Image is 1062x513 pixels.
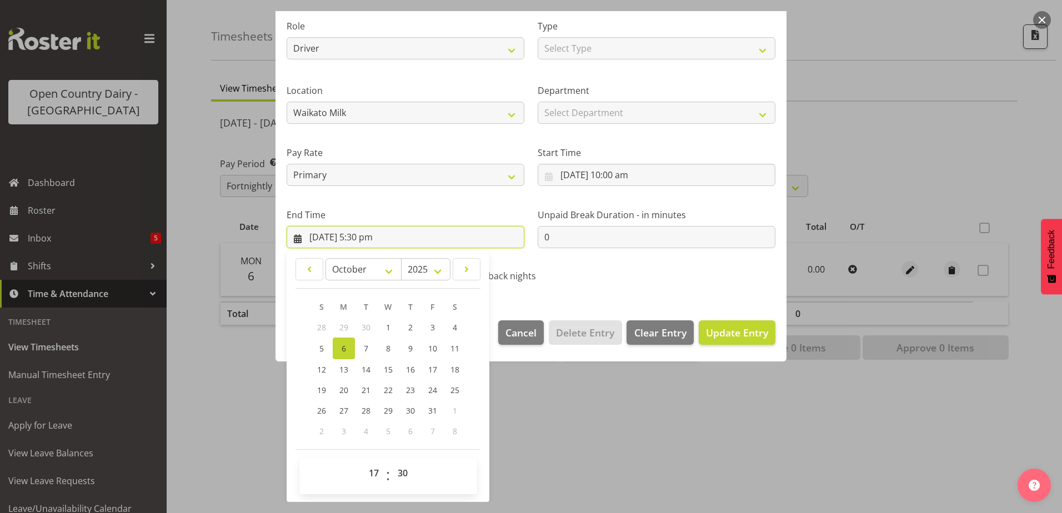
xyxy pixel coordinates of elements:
a: 2 [399,317,422,338]
span: 12 [317,364,326,375]
a: 31 [422,400,444,421]
span: W [384,301,392,312]
a: 18 [444,359,466,380]
span: 6 [342,343,346,354]
a: 1 [377,317,399,338]
span: Call back nights [465,270,536,281]
span: : [386,462,390,490]
label: Role [287,19,524,33]
span: Feedback [1046,230,1056,269]
span: 31 [428,405,437,416]
input: Unpaid Break Duration [538,226,775,248]
a: 19 [310,380,333,400]
a: 11 [444,338,466,359]
span: 27 [339,405,348,416]
button: Delete Entry [549,320,622,345]
span: 1 [386,322,390,333]
span: Clear Entry [634,325,687,340]
a: 3 [422,317,444,338]
span: 7 [364,343,368,354]
input: Click to select... [287,226,524,248]
a: 10 [422,338,444,359]
a: 4 [444,317,466,338]
span: 7 [430,426,435,436]
span: 14 [362,364,370,375]
span: 15 [384,364,393,375]
button: Clear Entry [627,320,693,345]
span: S [453,301,457,312]
span: 3 [342,426,346,436]
a: 17 [422,359,444,380]
span: 2 [319,426,324,436]
label: Type [538,19,775,33]
span: 2 [408,322,413,333]
span: 5 [319,343,324,354]
span: 28 [317,322,326,333]
label: Unpaid Break Duration - in minutes [538,208,775,222]
span: T [364,301,368,312]
span: 10 [428,343,437,354]
a: 13 [333,359,355,380]
span: 4 [364,426,368,436]
button: Update Entry [699,320,775,345]
span: 4 [453,322,457,333]
span: Update Entry [706,326,768,339]
a: 14 [355,359,377,380]
a: 20 [333,380,355,400]
a: 29 [377,400,399,421]
a: 9 [399,338,422,359]
a: 26 [310,400,333,421]
label: Pay Rate [287,146,524,159]
span: Delete Entry [556,325,614,340]
a: 30 [399,400,422,421]
span: 9 [408,343,413,354]
button: Cancel [498,320,544,345]
button: Feedback - Show survey [1041,219,1062,294]
a: 24 [422,380,444,400]
span: 22 [384,385,393,395]
span: 6 [408,426,413,436]
span: T [408,301,413,312]
span: 28 [362,405,370,416]
a: 6 [333,338,355,359]
span: M [340,301,347,312]
a: 15 [377,359,399,380]
a: 21 [355,380,377,400]
span: 24 [428,385,437,395]
a: 28 [355,400,377,421]
span: F [430,301,434,312]
span: 19 [317,385,326,395]
span: 25 [450,385,459,395]
label: Start Time [538,146,775,159]
span: 23 [406,385,415,395]
span: 17 [428,364,437,375]
span: 21 [362,385,370,395]
a: 7 [355,338,377,359]
a: 12 [310,359,333,380]
img: help-xxl-2.png [1029,480,1040,491]
input: Click to select... [538,164,775,186]
span: 1 [453,405,457,416]
span: Cancel [505,325,537,340]
a: 8 [377,338,399,359]
span: 18 [450,364,459,375]
span: 3 [430,322,435,333]
span: 13 [339,364,348,375]
span: 20 [339,385,348,395]
a: 25 [444,380,466,400]
a: 22 [377,380,399,400]
span: 29 [339,322,348,333]
span: 8 [386,343,390,354]
a: 27 [333,400,355,421]
label: Location [287,84,524,97]
a: 16 [399,359,422,380]
span: 11 [450,343,459,354]
span: 29 [384,405,393,416]
a: 23 [399,380,422,400]
a: 5 [310,338,333,359]
span: 5 [386,426,390,436]
span: 16 [406,364,415,375]
span: 26 [317,405,326,416]
span: 8 [453,426,457,436]
label: Department [538,84,775,97]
